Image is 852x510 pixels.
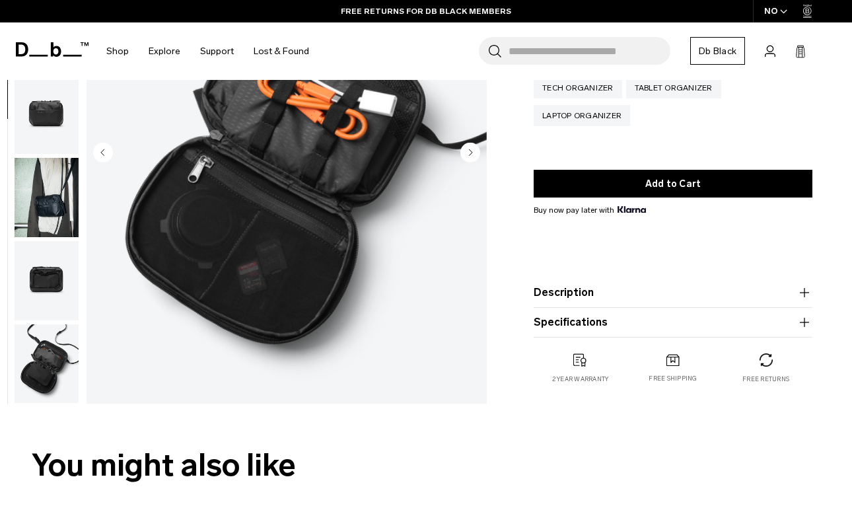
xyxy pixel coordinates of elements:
[14,240,79,321] button: Ramverk Tech Organizer Black Out
[552,375,609,384] p: 2 year warranty
[626,77,721,98] a: Tablet Organizer
[534,105,630,126] a: Laptop Organizer
[649,375,697,384] p: Free shipping
[534,170,812,198] button: Add to Cart
[200,28,234,75] a: Support
[15,75,79,154] img: Ramverk Tech Organizer Black Out
[93,142,113,164] button: Previous slide
[15,324,79,404] img: Ramverk Tech Organizer Black Out
[341,5,511,17] a: FREE RETURNS FOR DB BLACK MEMBERS
[15,241,79,320] img: Ramverk Tech Organizer Black Out
[534,77,622,98] a: Tech Organizer
[534,285,812,301] button: Description
[14,74,79,155] button: Ramverk Tech Organizer Black Out
[96,22,319,80] nav: Main Navigation
[254,28,309,75] a: Lost & Found
[534,204,646,216] span: Buy now pay later with
[534,314,812,330] button: Specifications
[14,157,79,238] button: Ramverk Tech Organizer Black Out
[32,442,820,489] h2: You might also like
[460,142,480,164] button: Next slide
[618,206,646,213] img: {"height" => 20, "alt" => "Klarna"}
[14,324,79,404] button: Ramverk Tech Organizer Black Out
[106,28,129,75] a: Shop
[149,28,180,75] a: Explore
[742,375,789,384] p: Free returns
[15,158,79,237] img: Ramverk Tech Organizer Black Out
[690,37,745,65] a: Db Black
